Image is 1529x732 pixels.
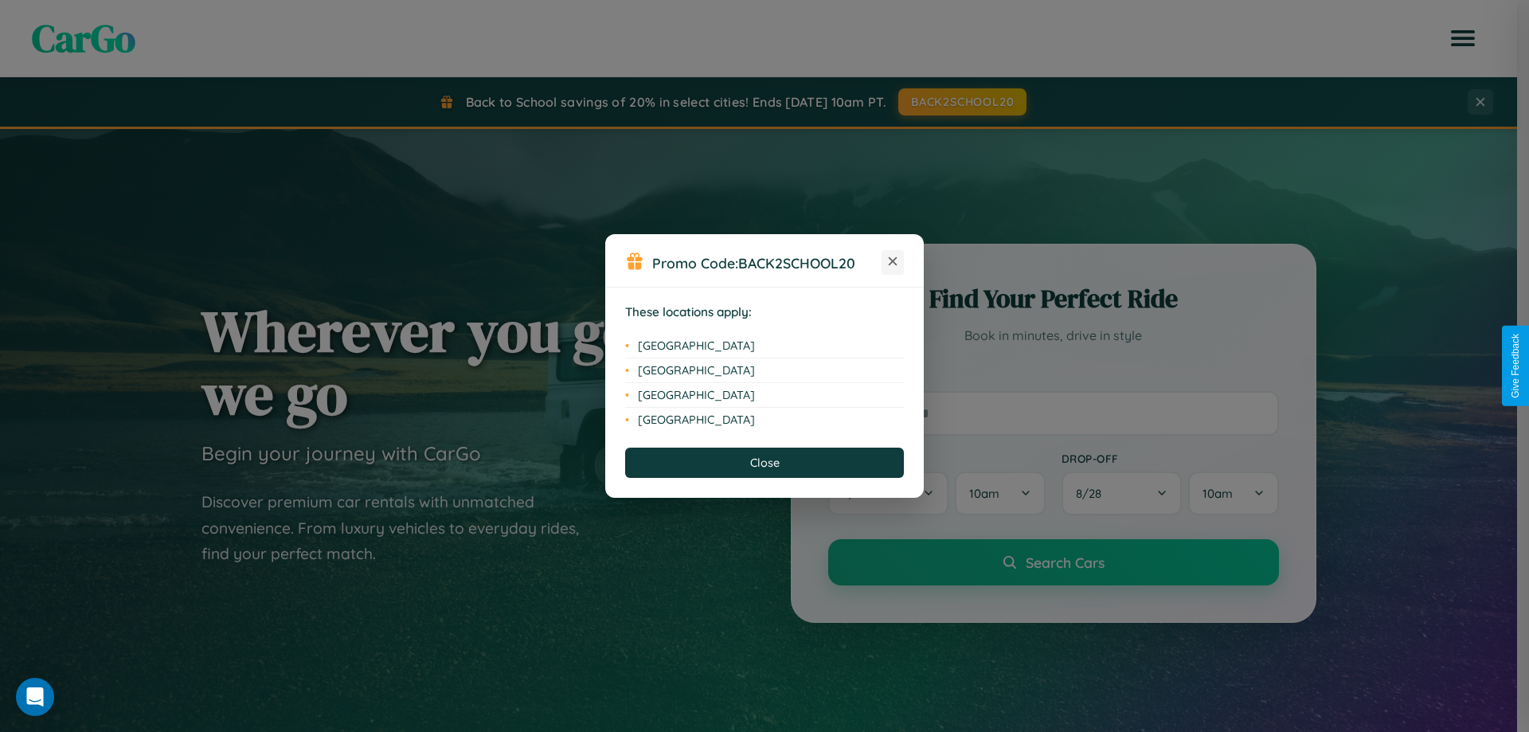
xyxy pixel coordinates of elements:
[652,254,882,272] h3: Promo Code:
[16,678,54,716] div: Open Intercom Messenger
[625,304,752,319] strong: These locations apply:
[625,408,904,432] li: [GEOGRAPHIC_DATA]
[738,254,855,272] b: BACK2SCHOOL20
[1510,334,1521,398] div: Give Feedback
[625,448,904,478] button: Close
[625,358,904,383] li: [GEOGRAPHIC_DATA]
[625,334,904,358] li: [GEOGRAPHIC_DATA]
[625,383,904,408] li: [GEOGRAPHIC_DATA]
